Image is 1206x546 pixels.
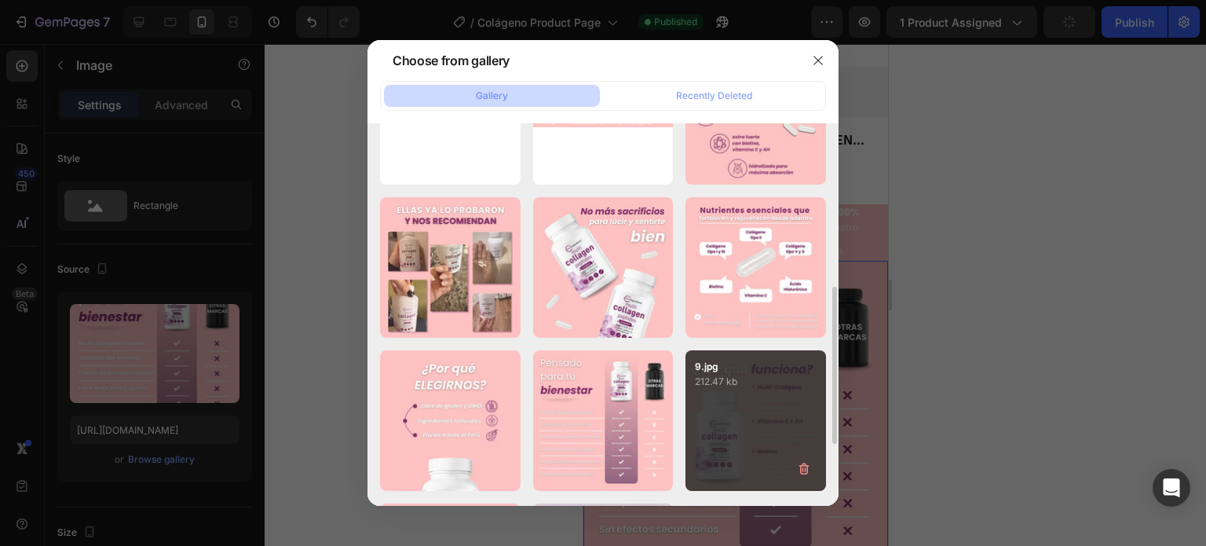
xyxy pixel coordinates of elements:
[293,106,586,160] img: image_demo.jpg
[606,85,822,107] button: Recently Deleted
[64,38,82,57] img: CKKYs5695_ICEAE=.webp
[476,89,508,103] div: Gallery
[695,360,817,374] p: 9.jpg
[393,51,510,70] div: Choose from gallery
[676,89,752,103] div: Recently Deleted
[533,350,674,491] img: image
[380,350,521,491] img: image
[95,38,240,55] div: Releasit COD Form & Upsells
[51,29,253,67] button: Releasit COD Form & Upsells
[695,374,817,390] p: 212.47 kb
[685,197,826,338] img: image
[20,195,53,209] div: Image
[380,197,521,338] img: image
[533,197,674,338] img: image
[1153,469,1190,507] div: Open Intercom Messenger
[384,85,600,107] button: Gallery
